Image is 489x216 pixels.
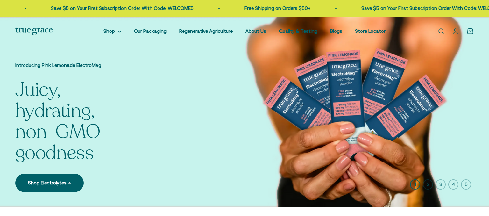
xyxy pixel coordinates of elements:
[461,179,471,190] button: 5
[103,27,121,35] summary: Shop
[355,28,386,34] a: Store Locator
[236,5,302,11] a: Free Shipping on Orders $50+
[330,28,342,34] a: Blogs
[410,179,420,190] button: 1
[179,28,233,34] a: Regenerative Agriculture
[423,179,433,190] button: 2
[42,4,185,12] p: Save $5 on Your First Subscription Order With Code: WELCOME5
[448,179,458,190] button: 4
[15,61,143,69] p: Introducing Pink Lemonade ElectroMag
[134,28,167,34] a: Our Packaging
[245,28,266,34] a: About Us
[279,28,317,34] a: Quality & Testing
[15,174,84,192] a: Shop Electrolytes →
[15,98,143,166] split-lines: Juicy, hydrating, non-GMO goodness
[436,179,446,190] button: 3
